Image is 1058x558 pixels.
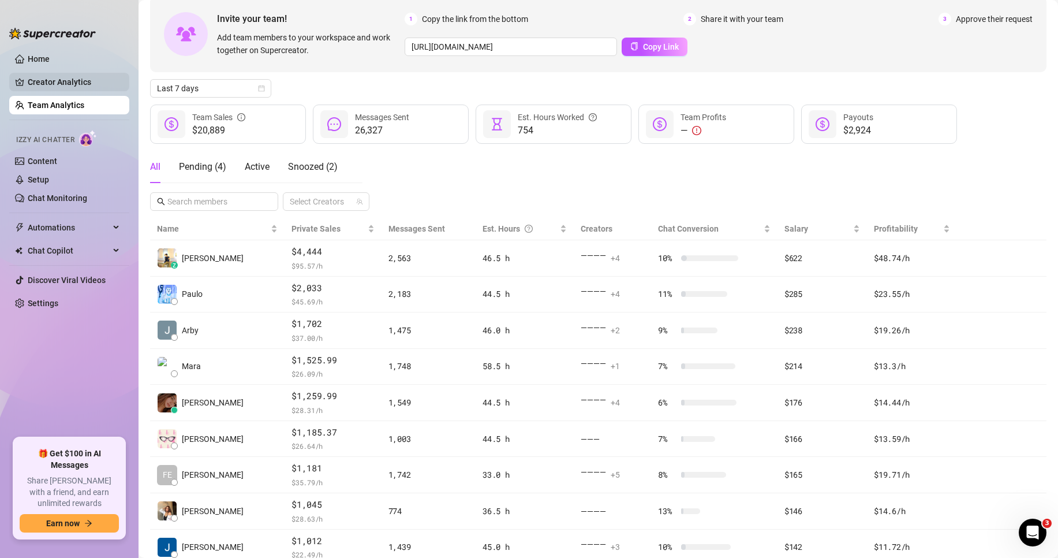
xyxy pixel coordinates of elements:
[388,252,469,265] div: 2,563
[701,13,783,25] span: Share it with your team
[483,433,567,445] div: 44.5 h
[784,433,860,445] div: $166
[483,252,567,265] div: 46.5 h
[179,160,226,174] div: Pending ( 4 )
[483,541,567,553] div: 45.0 h
[784,541,860,553] div: $142
[291,462,375,475] span: $1,181
[84,519,92,527] span: arrow-right
[784,252,860,265] div: $622
[874,433,949,445] div: $13.59 /h
[291,440,375,452] span: $ 26.64 /h
[611,252,620,265] span: + 4
[388,541,469,553] div: 1,439
[291,332,375,344] span: $ 37.00 /h
[483,222,558,235] div: Est. Hours
[581,393,644,412] div: — — — —
[28,101,84,110] a: Team Analytics
[158,357,177,376] img: Mara
[483,505,567,518] div: 36.5 h
[874,396,949,409] div: $14.44 /h
[956,13,1033,25] span: Approve their request
[874,505,949,518] div: $14.6 /h
[182,288,203,300] span: Paulo
[388,505,469,518] div: 774
[939,13,951,25] span: 3
[574,218,651,240] th: Creators
[291,513,375,524] span: $ 28.63 /h
[816,117,829,131] span: dollar-circle
[518,124,597,137] span: 754
[28,218,110,237] span: Automations
[182,433,244,445] span: [PERSON_NAME]
[611,541,620,553] span: + 3
[20,448,119,471] span: 🎁 Get $100 in AI Messages
[658,468,676,481] span: 8 %
[422,13,528,25] span: Copy the link from the bottom
[681,113,726,122] span: Team Profits
[784,468,860,481] div: $165
[291,477,375,488] span: $ 35.79 /h
[237,111,245,124] span: info-circle
[874,224,918,233] span: Profitability
[182,324,199,337] span: Arby
[784,396,860,409] div: $176
[291,296,375,307] span: $ 45.69 /h
[291,498,375,512] span: $1,045
[874,288,949,300] div: $23.55 /h
[388,324,469,337] div: 1,475
[150,160,160,174] div: All
[784,505,860,518] div: $146
[483,396,567,409] div: 44.5 h
[483,324,567,337] div: 46.0 h
[589,111,597,124] span: question-circle
[28,276,106,285] a: Discover Viral Videos
[291,404,375,416] span: $ 28.31 /h
[658,224,719,233] span: Chat Conversion
[157,80,264,97] span: Last 7 days
[171,262,178,269] div: z
[291,245,375,259] span: $4,444
[28,73,120,91] a: Creator Analytics
[658,360,676,373] span: 7 %
[28,241,110,260] span: Chat Copilot
[291,317,375,331] span: $1,702
[163,468,172,481] span: FE
[874,324,949,337] div: $19.26 /h
[581,466,644,484] div: — — — —
[291,260,375,271] span: $ 95.57 /h
[217,12,405,26] span: Invite your team!
[291,281,375,295] span: $2,033
[692,126,701,135] span: exclamation-circle
[405,13,417,25] span: 1
[28,194,87,203] a: Chat Monitoring
[327,117,341,131] span: message
[288,161,338,172] span: Snoozed ( 2 )
[611,468,620,481] span: + 5
[182,360,201,373] span: Mara
[291,368,375,380] span: $ 26.09 /h
[158,285,177,304] img: Paulo
[1019,519,1046,546] iframe: Intercom live chat
[643,42,679,51] span: Copy Link
[611,324,620,337] span: + 2
[16,135,74,146] span: Izzy AI Chatter
[182,252,244,265] span: [PERSON_NAME]
[581,357,644,375] div: — — — —
[182,468,244,481] span: [PERSON_NAME]
[182,541,244,553] span: [PERSON_NAME]
[518,111,597,124] div: Est. Hours Worked
[658,288,676,300] span: 11 %
[611,360,620,373] span: + 1
[681,124,726,137] div: —
[611,396,620,409] span: + 4
[79,130,97,147] img: AI Chatter
[291,389,375,403] span: $1,259.99
[245,161,270,172] span: Active
[658,396,676,409] span: 6 %
[388,360,469,373] div: 1,748
[784,360,860,373] div: $214
[581,321,644,340] div: — — — —
[874,360,949,373] div: $13.3 /h
[525,222,533,235] span: question-circle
